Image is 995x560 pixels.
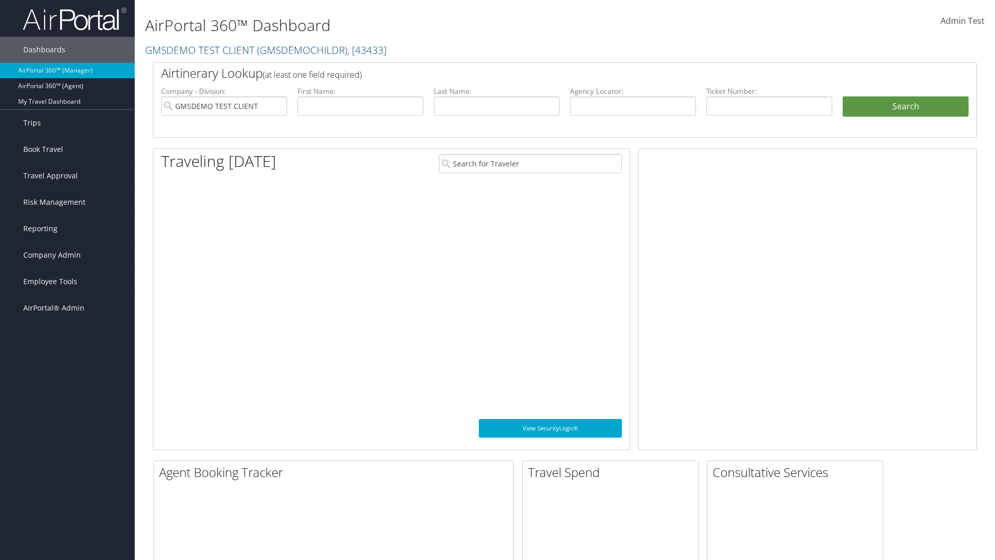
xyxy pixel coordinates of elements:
[941,5,985,37] a: Admin Test
[23,242,81,268] span: Company Admin
[257,43,347,57] span: ( GMSDEMOCHILDR )
[23,136,63,162] span: Book Travel
[23,189,86,215] span: Risk Management
[439,154,622,173] input: Search for Traveler
[570,86,696,96] label: Agency Locator:
[713,464,883,481] h2: Consultative Services
[434,86,560,96] label: Last Name:
[161,86,287,96] label: Company - Division:
[161,64,900,82] h2: Airtinerary Lookup
[145,43,387,57] a: GMSDEMO TEST CLIENT
[23,295,84,321] span: AirPortal® Admin
[347,43,387,57] span: , [ 43433 ]
[23,216,58,242] span: Reporting
[161,150,276,172] h1: Traveling [DATE]
[23,7,126,31] img: airportal-logo.png
[479,419,622,438] a: View SecurityLogic®
[159,464,513,481] h2: Agent Booking Tracker
[23,37,65,63] span: Dashboards
[23,269,77,295] span: Employee Tools
[706,86,832,96] label: Ticket Number:
[23,163,78,189] span: Travel Approval
[843,96,969,117] button: Search
[263,69,362,80] span: (at least one field required)
[145,15,705,36] h1: AirPortal 360™ Dashboard
[297,86,423,96] label: First Name:
[528,464,698,481] h2: Travel Spend
[941,15,985,26] span: Admin Test
[23,110,41,136] span: Trips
